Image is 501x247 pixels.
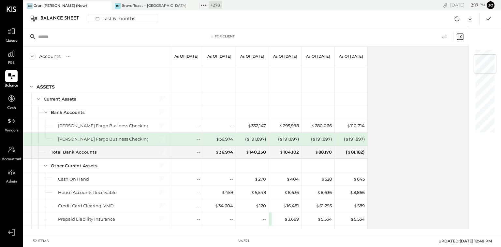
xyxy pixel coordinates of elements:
[216,136,233,142] div: 36,974
[306,54,330,59] p: As of [DATE]
[353,176,365,182] div: 643
[207,54,231,59] p: As of [DATE]
[215,203,233,209] div: 34,604
[317,216,332,222] div: 5,534
[317,190,321,195] span: $
[246,149,266,155] div: 140,250
[346,149,365,155] div: ( 81,182 )
[216,136,219,142] span: $
[92,14,138,23] div: Last 6 months
[278,136,299,142] div: ( 191,897 )
[316,203,319,208] span: $
[347,123,365,129] div: 110,714
[315,149,318,155] span: $
[284,190,288,195] span: $
[251,189,266,196] div: 5,548
[222,190,225,195] span: $
[240,54,264,59] p: As of [DATE]
[39,53,61,60] div: Accounts
[246,136,250,142] span: $
[315,149,332,155] div: 88,170
[122,3,186,8] div: Bravo Toast – [GEOGRAPHIC_DATA]
[197,216,200,222] div: --
[251,190,255,195] span: $
[311,123,315,128] span: $
[284,216,288,222] span: $
[6,179,17,185] span: Admin
[245,136,266,142] div: ( 191,897 )
[5,83,18,89] span: Balance
[287,176,299,182] div: 404
[450,2,485,8] div: [DATE]
[58,136,162,142] div: [PERSON_NAME] Fargo Business Checking #7112
[284,216,299,222] div: 3,689
[279,136,283,142] span: $
[215,149,233,155] div: 36,974
[248,123,266,129] div: 332,147
[248,123,251,128] span: $
[0,166,22,185] a: Admin
[0,25,22,44] a: Queue
[7,105,16,111] span: Cash
[321,176,325,182] span: $
[222,189,233,196] div: 459
[283,203,287,208] span: $
[263,216,266,222] div: --
[197,149,200,155] div: --
[33,239,49,244] div: 52 items
[354,203,365,209] div: 589
[40,13,85,24] div: Balance Sheet
[279,123,283,128] span: $
[0,144,22,162] a: Accountant
[311,123,332,129] div: 280,066
[88,14,158,23] button: Last 6 months
[347,149,351,155] span: $
[350,190,353,195] span: $
[238,239,249,244] div: v 4.37.1
[0,92,22,111] a: Cash
[317,216,321,222] span: $
[344,136,365,142] div: ( 191,897 )
[215,149,219,155] span: $
[197,203,200,209] div: --
[438,239,492,243] span: UPDATED: [DATE] 12:48 PM
[255,176,266,182] div: 270
[0,70,22,89] a: Balance
[0,48,22,66] a: P&L
[479,3,485,7] span: pm
[215,203,218,208] span: $
[197,189,200,196] div: --
[44,96,76,102] div: Current Assets
[215,34,235,39] div: For Client
[487,1,494,9] button: Jo
[246,149,249,155] span: $
[345,136,349,142] span: $
[255,176,258,182] span: $
[339,54,363,59] p: As of [DATE]
[197,123,200,129] div: --
[256,203,266,209] div: 120
[287,176,290,182] span: $
[197,136,200,142] div: --
[321,176,332,182] div: 528
[230,176,233,182] div: --
[5,128,19,134] span: Vendors
[465,2,479,8] span: 3 : 17
[347,123,350,128] span: $
[51,149,97,155] div: Total Bank Accounts
[51,163,97,169] div: Other Current Assets
[58,123,163,129] div: [PERSON_NAME] Fargo Business Checking #7722
[280,149,299,155] div: 104,102
[311,136,332,142] div: ( 191,897 )
[273,54,297,59] p: As of [DATE]
[279,123,299,129] div: 295,998
[256,203,259,208] span: $
[58,189,117,196] div: House Accounts Receivable
[51,109,85,116] div: Bank Accounts
[8,61,15,66] span: P&L
[174,54,199,59] p: As of [DATE]
[442,2,449,8] div: copy link
[6,38,18,44] span: Queue
[353,176,357,182] span: $
[230,216,233,222] div: --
